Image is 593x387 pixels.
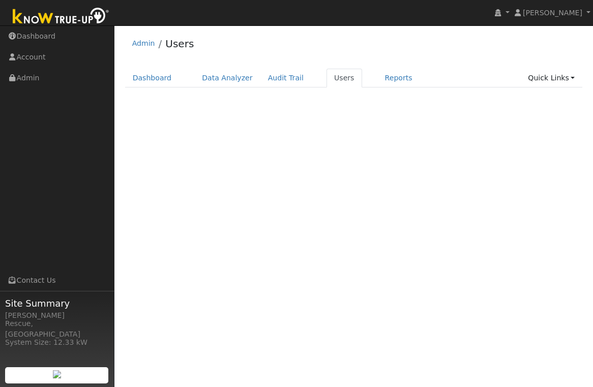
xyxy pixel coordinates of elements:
[260,69,311,87] a: Audit Trail
[5,310,109,321] div: [PERSON_NAME]
[132,39,155,47] a: Admin
[125,69,180,87] a: Dashboard
[377,69,420,87] a: Reports
[8,6,114,28] img: Know True-Up
[5,296,109,310] span: Site Summary
[523,9,582,17] span: [PERSON_NAME]
[520,69,582,87] a: Quick Links
[5,337,109,348] div: System Size: 12.33 kW
[165,38,194,50] a: Users
[194,69,260,87] a: Data Analyzer
[5,318,109,340] div: Rescue, [GEOGRAPHIC_DATA]
[327,69,362,87] a: Users
[53,370,61,378] img: retrieve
